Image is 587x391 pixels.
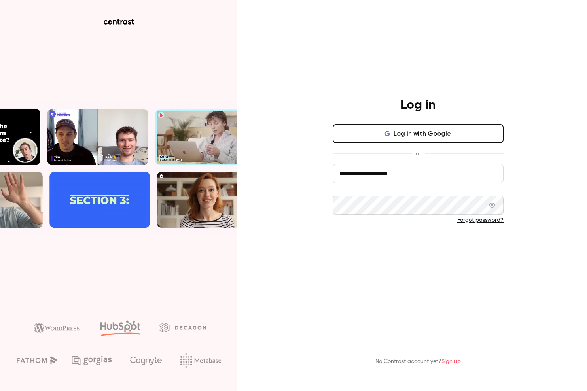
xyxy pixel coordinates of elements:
[333,124,504,143] button: Log in with Google
[457,217,504,223] a: Forgot password?
[441,359,461,364] a: Sign up
[412,149,425,158] span: or
[401,97,436,113] h4: Log in
[159,323,206,332] img: decagon
[333,237,504,256] button: Log in
[375,357,461,366] p: No Contrast account yet?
